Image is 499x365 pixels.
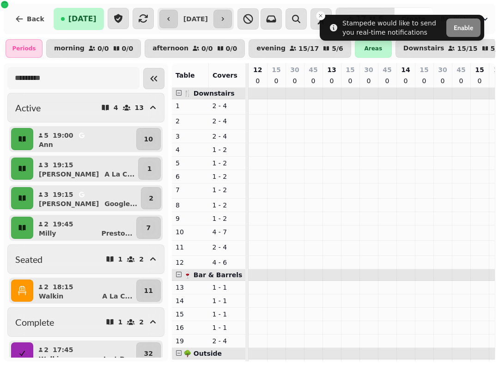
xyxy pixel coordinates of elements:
[143,68,164,89] button: Collapse sidebar
[176,310,205,319] p: 15
[446,18,481,37] button: Enable
[213,145,242,154] p: 1 - 2
[114,104,118,111] p: 4
[35,187,139,209] button: 319:15[PERSON_NAME]Google...
[176,258,205,267] p: 12
[346,65,354,74] p: 15
[420,65,428,74] p: 15
[15,253,43,266] h2: Seated
[176,201,205,210] p: 8
[327,65,336,74] p: 13
[39,199,99,208] p: [PERSON_NAME]
[176,116,205,126] p: 2
[53,190,73,199] p: 19:15
[144,134,153,144] p: 10
[103,354,133,364] p: Just D ...
[144,349,153,358] p: 32
[355,39,392,58] div: Areas
[403,45,444,52] p: Downstairs
[138,158,161,180] button: 1
[135,104,144,111] p: 13
[54,8,104,30] button: [DATE]
[253,65,262,74] p: 12
[68,15,97,23] span: [DATE]
[213,158,242,168] p: 1 - 2
[6,39,43,58] div: Periods
[43,190,49,199] p: 3
[439,76,446,85] p: 0
[213,201,242,210] p: 1 - 2
[383,76,391,85] p: 0
[176,227,205,237] p: 10
[43,282,49,292] p: 2
[97,45,109,52] p: 0 / 0
[39,354,63,364] p: Walkin
[298,45,319,52] p: 15 / 17
[347,76,354,85] p: 0
[365,76,372,85] p: 0
[213,296,242,305] p: 1 - 1
[213,185,242,195] p: 1 - 2
[456,65,465,74] p: 45
[53,219,73,229] p: 19:45
[7,8,52,30] button: Back
[213,101,242,110] p: 2 - 4
[136,342,161,365] button: 32
[39,292,63,301] p: Walkin
[27,16,44,22] span: Back
[43,160,49,170] p: 3
[176,185,205,195] p: 7
[15,316,54,328] h2: Complete
[226,45,237,52] p: 0 / 0
[144,286,153,295] p: 11
[149,194,153,203] p: 2
[213,72,237,79] span: Covers
[476,76,483,85] p: 0
[249,39,351,58] button: evening15/175/6
[401,65,410,74] p: 14
[43,345,49,354] p: 2
[316,11,325,20] button: Close toast
[43,219,49,229] p: 2
[364,65,373,74] p: 30
[39,229,56,238] p: Milly
[53,160,73,170] p: 19:15
[272,65,280,74] p: 15
[383,65,391,74] p: 45
[176,172,205,181] p: 6
[53,345,73,354] p: 17:45
[35,342,134,365] button: 217:45WalkinJust D...
[102,292,132,301] p: A La C ...
[152,45,189,52] p: afternoon
[328,76,335,85] p: 0
[139,256,144,262] p: 2
[176,243,205,252] p: 11
[43,131,49,140] p: 5
[213,116,242,126] p: 2 - 4
[136,217,161,239] button: 7
[183,271,242,279] span: 🍷 Bar & Barrels
[176,336,205,346] p: 19
[176,158,205,168] p: 5
[118,319,123,325] p: 1
[101,229,132,238] p: Presto ...
[176,72,195,79] span: Table
[342,18,443,37] div: Stampede would like to send you real-time notifications
[35,280,134,302] button: 218:15WalkinA La C...
[35,217,134,239] button: 219:45MillyPresto...
[7,244,164,274] button: Seated12
[46,39,141,58] button: morning0/00/0
[176,283,205,292] p: 13
[213,258,242,267] p: 4 - 6
[291,76,298,85] p: 0
[176,214,205,223] p: 9
[145,39,245,58] button: afternoon0/00/0
[147,164,152,173] p: 1
[310,76,317,85] p: 0
[39,140,53,149] p: Ann
[332,45,343,52] p: 5 / 6
[35,158,136,180] button: 319:15[PERSON_NAME]A La C...
[54,45,85,52] p: morning
[136,280,161,302] button: 11
[213,323,242,332] p: 1 - 1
